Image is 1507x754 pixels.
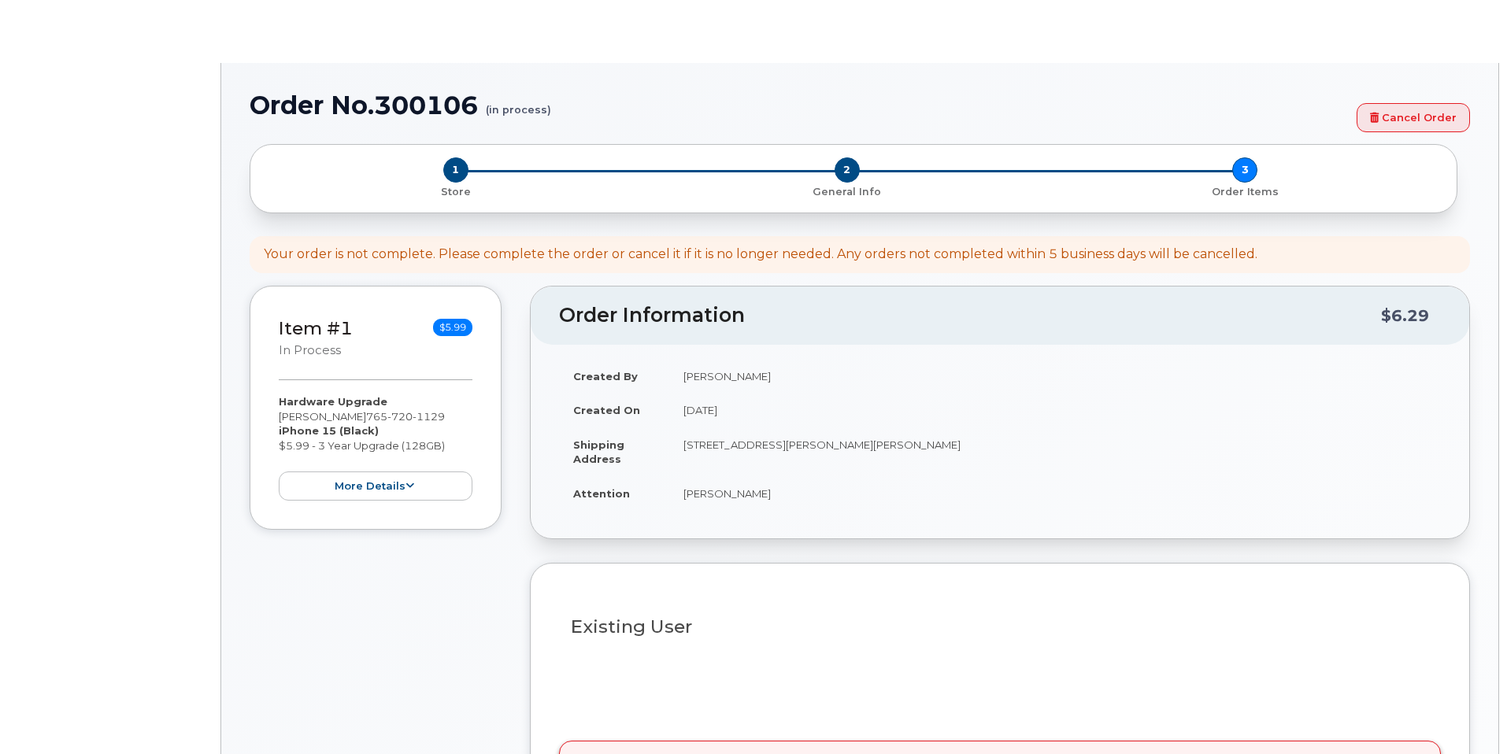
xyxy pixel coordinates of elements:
[573,404,640,416] strong: Created On
[263,183,648,199] a: 1 Store
[573,370,638,383] strong: Created By
[669,359,1441,394] td: [PERSON_NAME]
[573,487,630,500] strong: Attention
[269,185,642,199] p: Store
[559,305,1381,327] h2: Order Information
[279,471,472,501] button: more details
[835,157,860,183] span: 2
[250,91,1349,119] h1: Order No.300106
[279,424,379,437] strong: iPhone 15 (Black)
[1381,301,1429,331] div: $6.29
[279,394,472,501] div: [PERSON_NAME] $5.99 - 3 Year Upgrade (128GB)
[264,246,1257,264] div: Your order is not complete. Please complete the order or cancel it if it is no longer needed. Any...
[279,317,353,339] a: Item #1
[387,410,413,423] span: 720
[413,410,445,423] span: 1129
[433,319,472,336] span: $5.99
[669,393,1441,427] td: [DATE]
[654,185,1039,199] p: General Info
[573,438,624,466] strong: Shipping Address
[279,395,387,408] strong: Hardware Upgrade
[486,91,551,116] small: (in process)
[366,410,445,423] span: 765
[571,617,1429,637] h3: Existing User
[669,476,1441,511] td: [PERSON_NAME]
[1357,103,1470,132] a: Cancel Order
[279,343,341,357] small: in process
[443,157,468,183] span: 1
[669,427,1441,476] td: [STREET_ADDRESS][PERSON_NAME][PERSON_NAME]
[648,183,1046,199] a: 2 General Info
